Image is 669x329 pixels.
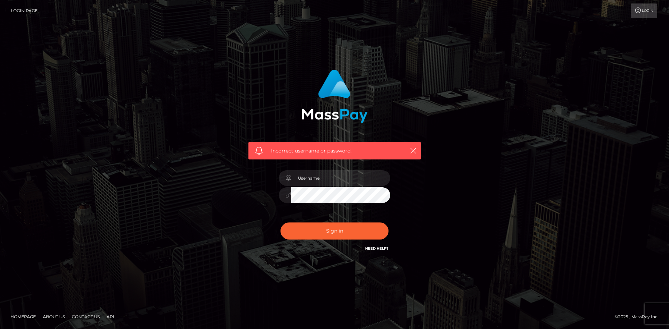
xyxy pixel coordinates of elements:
[631,3,657,18] a: Login
[40,311,68,322] a: About Us
[291,170,390,186] input: Username...
[11,3,38,18] a: Login Page
[365,246,389,251] a: Need Help?
[271,147,398,155] span: Incorrect username or password.
[69,311,102,322] a: Contact Us
[104,311,117,322] a: API
[8,311,39,322] a: Homepage
[615,313,664,321] div: © 2025 , MassPay Inc.
[280,222,389,240] button: Sign in
[301,70,368,123] img: MassPay Login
